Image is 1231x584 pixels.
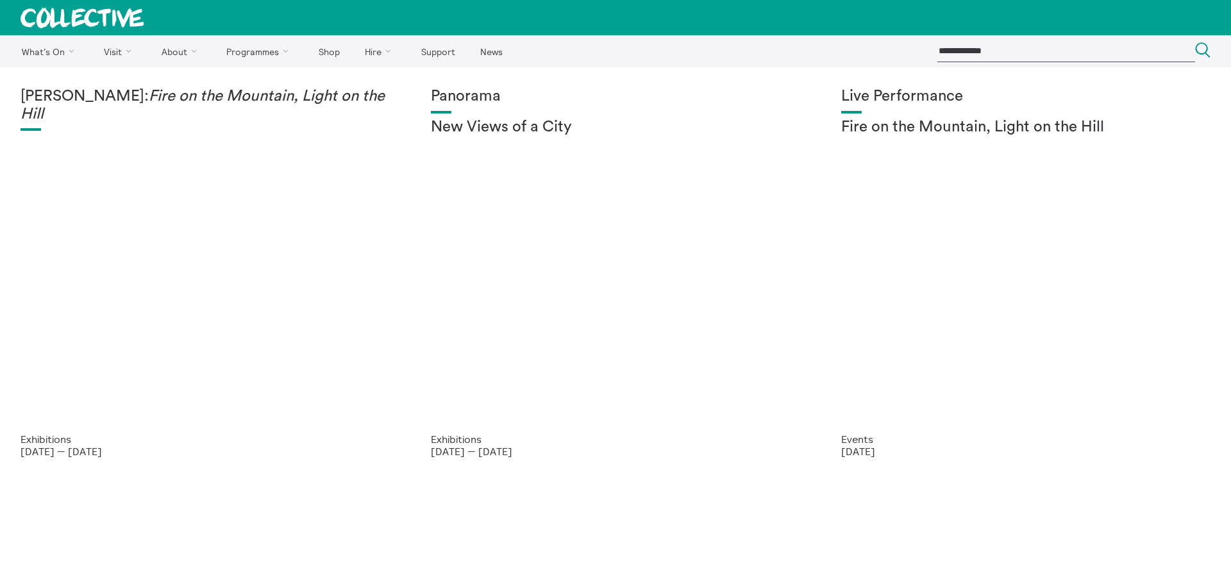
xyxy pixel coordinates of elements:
h1: Panorama [431,88,800,106]
a: Hire [354,35,408,67]
p: [DATE] — [DATE] [431,446,800,457]
a: Programmes [215,35,305,67]
p: Events [841,433,1210,445]
h2: Fire on the Mountain, Light on the Hill [841,119,1210,137]
h1: [PERSON_NAME]: [21,88,390,123]
a: News [469,35,514,67]
p: [DATE] — [DATE] [21,446,390,457]
p: [DATE] [841,446,1210,457]
h2: New Views of a City [431,119,800,137]
a: Support [410,35,466,67]
a: About [150,35,213,67]
a: Photo: Eoin Carey Live Performance Fire on the Mountain, Light on the Hill Events [DATE] [821,67,1231,478]
em: Fire on the Mountain, Light on the Hill [21,88,385,122]
a: Visit [93,35,148,67]
p: Exhibitions [431,433,800,445]
a: Shop [307,35,351,67]
p: Exhibitions [21,433,390,445]
a: Collective Panorama June 2025 small file 8 Panorama New Views of a City Exhibitions [DATE] — [DATE] [410,67,821,478]
a: What's On [10,35,90,67]
h1: Live Performance [841,88,1210,106]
